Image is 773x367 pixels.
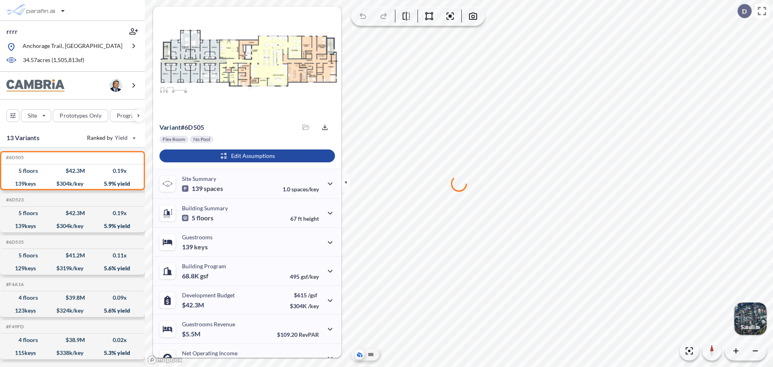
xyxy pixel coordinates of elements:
p: 68.8K [182,272,209,280]
p: D [742,8,747,15]
p: 139 [182,243,208,251]
img: user logo [110,79,122,92]
button: Switcher ImageSatellite [734,303,767,335]
p: Site [28,112,37,120]
img: BrandImage [6,79,64,92]
button: Edit Assumptions [159,149,335,162]
p: $304K [290,303,319,309]
p: $42.3M [182,301,205,309]
p: Program [117,112,139,120]
span: Yield [115,134,128,142]
p: No Pool [193,136,210,143]
button: Site Plan [366,350,376,359]
button: Prototypes Only [53,109,108,122]
h5: Click to copy the code [4,324,24,330]
span: spaces/key [291,186,319,193]
p: $615 [290,292,319,299]
button: Aerial View [355,350,364,359]
span: /gsf [308,292,317,299]
p: 67 [290,215,319,222]
p: Development Budget [182,292,235,299]
p: Net Operating Income [182,350,238,357]
span: keys [194,243,208,251]
span: floors [196,214,213,222]
p: 495 [290,273,319,280]
h5: Click to copy the code [4,155,24,160]
h5: Click to copy the code [4,197,24,203]
p: rrrr [6,27,18,36]
p: 13 Variants [6,133,39,143]
p: 139 [182,185,223,193]
p: 34.57 acres ( 1,505,813 sf) [23,56,84,65]
span: height [303,215,319,222]
span: /key [308,303,319,309]
button: Ranked by Yield [81,131,141,144]
p: Flex Room [163,136,185,143]
span: RevPAR [299,331,319,338]
p: Guestrooms Revenue [182,321,235,328]
button: Program [110,109,153,122]
p: Building Summary [182,205,228,211]
a: Mapbox homepage [147,355,183,365]
p: Building Program [182,263,226,270]
button: Site [21,109,51,122]
span: spaces [204,185,223,193]
p: 1.0 [283,186,319,193]
p: $109.20 [277,331,319,338]
p: Satellite [741,324,760,330]
h5: Click to copy the code [4,239,24,245]
span: ft [298,215,302,222]
p: Edit Assumptions [231,152,275,160]
p: Anchorage Trail, [GEOGRAPHIC_DATA] [23,42,122,52]
p: Prototypes Only [60,112,101,120]
img: Switcher Image [734,303,767,335]
p: $5.5M [182,330,202,338]
span: gsf/key [301,273,319,280]
h5: Click to copy the code [4,282,24,287]
p: Guestrooms [182,234,213,241]
span: gsf [200,272,209,280]
p: Site Summary [182,175,216,182]
span: Variant [159,123,181,131]
p: # 6d505 [159,123,204,131]
p: 5 [182,214,213,222]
